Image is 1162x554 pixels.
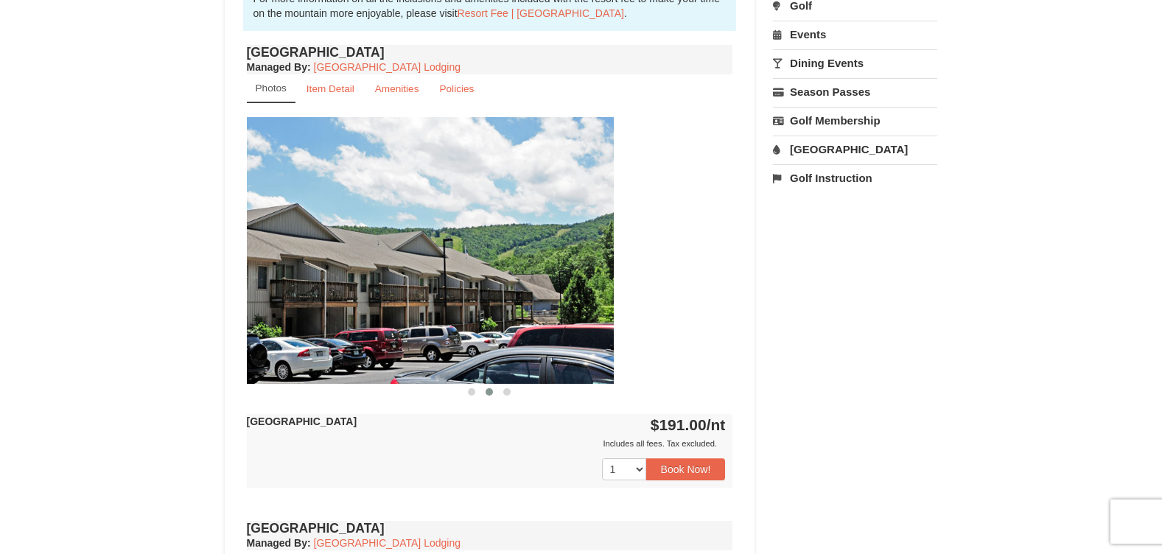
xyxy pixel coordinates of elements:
[247,537,307,549] span: Managed By
[247,61,307,73] span: Managed By
[458,7,624,19] a: Resort Fee | [GEOGRAPHIC_DATA]
[773,107,937,134] a: Golf Membership
[773,49,937,77] a: Dining Events
[314,61,461,73] a: [GEOGRAPHIC_DATA] Lodging
[365,74,429,103] a: Amenities
[247,74,295,103] a: Photos
[430,74,483,103] a: Policies
[247,61,311,73] strong: :
[773,136,937,163] a: [GEOGRAPHIC_DATA]
[314,537,461,549] a: [GEOGRAPHIC_DATA] Lodging
[247,537,311,549] strong: :
[707,416,726,433] span: /nt
[256,83,287,94] small: Photos
[247,521,733,536] h4: [GEOGRAPHIC_DATA]
[127,117,614,383] img: 18876286-35-ea1e1ee8.jpg
[773,164,937,192] a: Golf Instruction
[247,436,726,451] div: Includes all fees. Tax excluded.
[375,83,419,94] small: Amenities
[247,45,733,60] h4: [GEOGRAPHIC_DATA]
[646,458,726,480] button: Book Now!
[307,83,354,94] small: Item Detail
[247,415,357,427] strong: [GEOGRAPHIC_DATA]
[773,78,937,105] a: Season Passes
[297,74,364,103] a: Item Detail
[439,83,474,94] small: Policies
[773,21,937,48] a: Events
[651,416,726,433] strong: $191.00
